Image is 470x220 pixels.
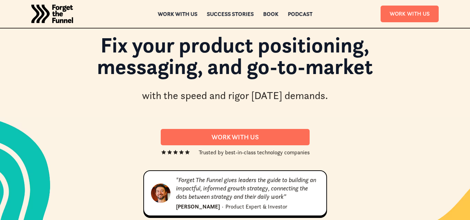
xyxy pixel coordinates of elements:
[142,89,328,103] div: with the speed and rigor [DATE] demands.
[61,34,409,84] h1: Fix your product positioning, messaging, and go-to-market
[176,202,220,211] div: [PERSON_NAME]
[161,129,310,145] a: Work With us
[158,11,197,16] a: Work with us
[225,202,287,211] div: Product Expert & Investor
[222,202,223,211] div: ·
[381,6,439,22] a: Work With Us
[288,11,312,16] a: Podcast
[199,148,310,156] div: Trusted by best-in-class technology companies
[263,11,278,16] a: Book
[169,133,301,141] div: Work With us
[176,176,319,201] div: "Forget The Funnel gives leaders the guide to building an impactful, informed growth strategy, co...
[207,11,254,16] a: Success Stories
